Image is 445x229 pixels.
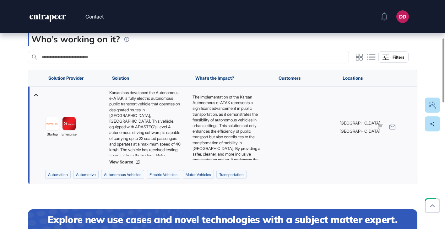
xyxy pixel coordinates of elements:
[279,76,301,81] span: Customers
[48,213,397,226] h4: Explore new use cases and novel technologies with a subject matter expert.
[31,33,120,46] p: Who’s working on it?
[85,13,104,21] button: Contact
[62,132,77,138] span: enterprise
[112,76,129,81] span: Solution
[62,117,76,130] img: image
[343,76,363,81] span: Locations
[109,90,186,156] div: Karsan has developed the Autonomous e-ATAK, a fully electric autonomous public transport vehicle ...
[216,170,247,179] li: transportation
[396,10,409,23] button: DD
[195,76,234,81] span: What’s the Impact?
[101,170,144,179] li: Autonomous Vehicles
[45,170,71,179] li: automation
[29,14,67,24] a: entrapeer-logo
[378,51,409,63] button: Filters
[48,76,84,81] span: Solution Provider
[339,128,380,134] span: [GEOGRAPHIC_DATA]
[183,170,214,179] li: motor vehicles
[73,170,99,179] li: automotive
[192,94,266,180] p: The implementation of the Karsan Autonomous e-ATAK represents a significant advancement in public...
[46,120,59,128] img: image
[109,159,186,164] a: View Source
[46,132,57,138] span: startup
[339,120,380,126] span: [GEOGRAPHIC_DATA]
[393,55,404,60] div: Filters
[45,117,59,131] a: image
[147,170,180,179] li: Electric Vehicles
